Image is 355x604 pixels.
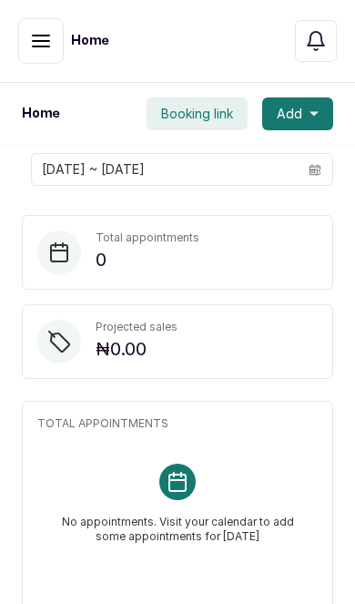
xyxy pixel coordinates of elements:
span: Add [277,105,302,123]
svg: calendar [309,163,321,176]
p: TOTAL APPOINTMENTS [37,416,318,431]
p: Total appointments [96,230,199,245]
input: Select date [32,154,298,185]
button: Add [262,97,333,130]
p: ₦0.00 [96,334,177,363]
p: 0 [96,245,199,274]
button: Booking link [147,97,248,130]
h1: Home [22,105,60,123]
span: Booking link [161,105,233,123]
p: Projected sales [96,320,177,334]
h1: Home [71,32,109,50]
p: No appointments. Visit your calendar to add some appointments for [DATE] [59,500,296,544]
